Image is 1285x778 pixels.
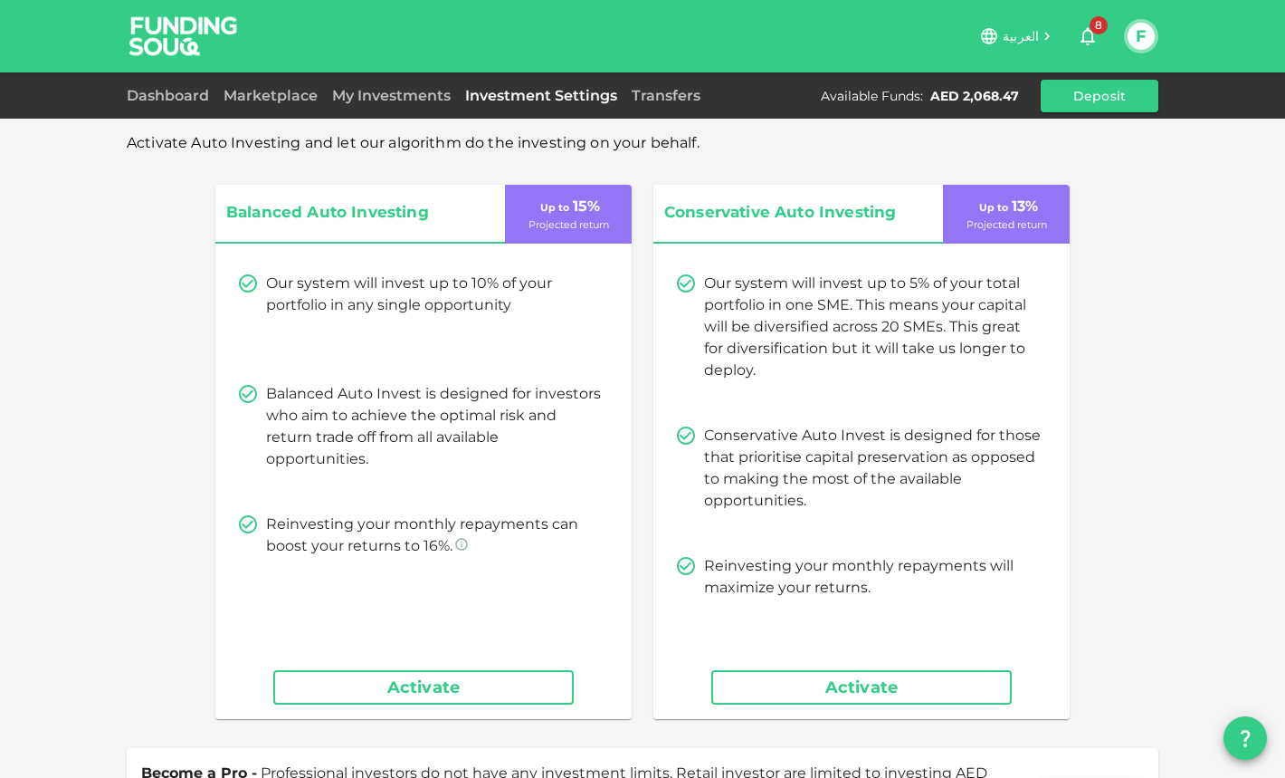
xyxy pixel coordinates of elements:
[930,87,1019,105] div: AED 2,068.47
[976,196,1038,217] p: 13 %
[325,87,458,104] a: My Investments
[127,87,216,104] a: Dashboard
[624,87,708,104] a: Transfers
[1128,23,1155,50] button: F
[1070,18,1106,54] button: 8
[266,273,603,316] p: Our system will invest up to 10% of your portfolio in any single opportunity
[664,199,909,226] span: Conservative Auto Investing
[266,383,603,470] p: Balanced Auto Invest is designed for investors who aim to achieve the optimal risk and return tra...
[821,87,923,105] div: Available Funds :
[704,273,1041,381] p: Our system will invest up to 5% of your total portfolio in one SME. This means your capital will ...
[704,425,1041,512] p: Conservative Auto Invest is designed for those that prioritise capital preservation as opposed to...
[537,196,600,217] p: 15 %
[216,87,325,104] a: Marketplace
[704,555,1041,599] p: Reinvesting your monthly repayments will maximize your returns.
[1003,28,1039,44] span: العربية
[226,199,471,226] span: Balanced Auto Investing
[1223,716,1267,760] button: question
[1041,80,1158,112] button: Deposit
[273,670,574,705] button: Activate
[127,134,700,151] span: Activate Auto Investing and let our algorithm do the investing on your behalf.
[266,514,603,557] p: Reinvesting your monthly repayments can boost your returns to 16%.
[711,670,1012,705] button: Activate
[979,201,1008,214] span: Up to
[528,217,609,233] p: Projected return
[1090,16,1108,34] span: 8
[458,87,624,104] a: Investment Settings
[540,201,569,214] span: Up to
[966,217,1047,233] p: Projected return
